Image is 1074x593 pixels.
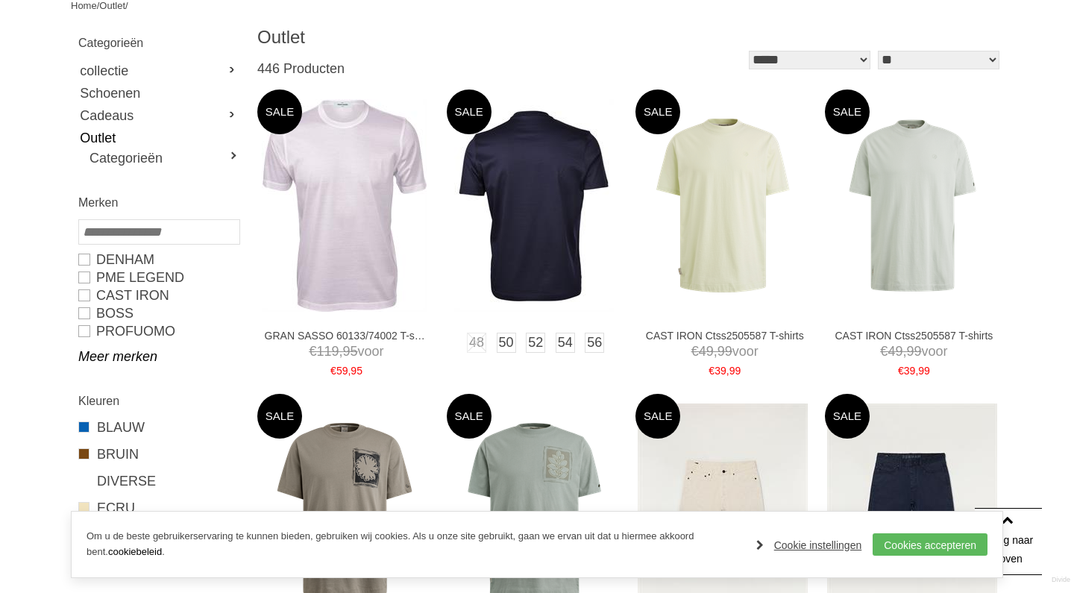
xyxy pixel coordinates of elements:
span: , [902,344,906,359]
h2: Categorieën [78,34,239,52]
h2: Kleuren [78,392,239,410]
span: , [726,365,729,377]
a: DIVERSE [78,471,239,491]
span: 95 [343,344,358,359]
span: € [898,365,904,377]
span: 99 [906,344,921,359]
a: Cadeaus [78,104,239,127]
a: BOSS [78,304,239,322]
a: Cookie instellingen [756,534,862,556]
a: BRUIN [78,445,239,464]
span: 99 [918,365,930,377]
a: ECRU [78,498,239,518]
a: PME LEGEND [78,269,239,286]
a: DENHAM [78,251,239,269]
h2: Merken [78,193,239,212]
a: cookiebeleid [108,546,162,557]
img: GRAN SASSO 60133/74002 T-shirts [454,99,614,312]
a: Terug naar boven [975,508,1042,575]
span: 95 [351,365,362,377]
span: voor [265,342,429,361]
span: 59 [336,365,348,377]
img: CAST IRON Ctss2505587 T-shirts [635,118,811,293]
span: , [348,365,351,377]
span: 99 [717,344,732,359]
a: Divide [1052,571,1070,589]
span: € [691,344,699,359]
a: Schoenen [78,82,239,104]
a: CAST IRON Ctss2505587 T-shirts [643,329,807,342]
a: Cookies accepteren [873,533,987,556]
img: GRAN SASSO 60133/74002 T-shirts [262,99,427,312]
a: Categorieën [89,149,239,167]
a: 56 [585,333,604,353]
p: Om u de beste gebruikerservaring te kunnen bieden, gebruiken wij cookies. Als u onze site gebruik... [87,529,741,560]
span: voor [832,342,996,361]
a: BLAUW [78,418,239,437]
span: 446 Producten [257,61,345,76]
a: 50 [497,333,516,353]
span: 49 [888,344,902,359]
h1: Outlet [257,26,630,48]
a: 52 [526,333,545,353]
a: collectie [78,60,239,82]
span: 39 [904,365,916,377]
span: , [714,344,717,359]
span: € [330,365,336,377]
span: 99 [729,365,741,377]
a: GRAN SASSO 60133/74002 T-shirts [265,329,429,342]
span: € [709,365,715,377]
a: CAST IRON [78,286,239,304]
img: CAST IRON Ctss2505587 T-shirts [825,118,1000,293]
span: 119 [316,344,339,359]
span: 39 [715,365,726,377]
a: PROFUOMO [78,322,239,340]
span: € [309,344,316,359]
span: , [915,365,918,377]
a: Meer merken [78,348,239,365]
a: Outlet [78,127,239,149]
a: CAST IRON Ctss2505587 T-shirts [832,329,996,342]
a: 54 [556,333,575,353]
span: voor [643,342,807,361]
span: 49 [699,344,714,359]
span: € [880,344,888,359]
span: , [339,344,343,359]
